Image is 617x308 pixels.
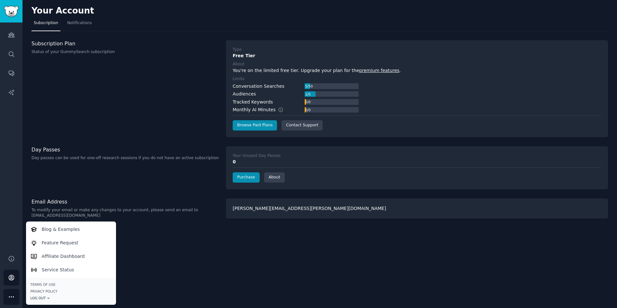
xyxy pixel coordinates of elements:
[233,83,284,90] div: Conversation Searches
[65,18,94,31] a: Notifications
[264,172,285,183] a: About
[31,289,112,294] a: Privacy Policy
[305,91,311,97] div: 1 / 5
[305,83,313,89] div: 5 / 50
[31,155,219,161] p: Day passes can be used for one-off research sessions if you do not have an active subscription
[27,222,115,236] a: Blog & Examples
[305,107,311,113] div: 0 / 0
[305,99,311,105] div: 0 / 0
[67,20,92,26] span: Notifications
[31,207,219,219] p: To modify your email or make any changes to your account, please send an email to [EMAIL_ADDRESS]...
[282,120,323,131] a: Contact Support
[233,106,290,113] div: Monthly AI Minutes
[34,20,58,26] span: Subscription
[42,267,74,273] p: Service Status
[31,6,94,16] h2: Your Account
[233,159,601,165] div: 0
[42,253,85,260] p: Affiliate Dashboard
[31,18,60,31] a: Subscription
[359,68,399,73] a: premium features
[27,263,115,276] a: Service Status
[233,153,281,159] div: Your Unused Day Passes
[226,198,608,219] div: [PERSON_NAME][EMAIL_ADDRESS][PERSON_NAME][DOMAIN_NAME]
[233,67,601,74] div: You're on the limited free tier. Upgrade your plan for the .
[233,91,256,97] div: Audiences
[4,6,19,17] img: GummySearch logo
[233,172,260,183] a: Purchase
[42,226,80,233] p: Blog & Examples
[31,198,219,205] h3: Email Address
[31,296,112,300] div: Log Out →
[42,240,78,246] p: Feature Request
[27,236,115,249] a: Feature Request
[233,52,601,59] div: Free Tier
[31,282,112,287] a: Terms of Use
[233,76,245,82] div: Limits
[31,49,219,55] p: Status of your GummySearch subscription
[233,99,273,105] div: Tracked Keywords
[27,249,115,263] a: Affiliate Dashboard
[233,61,244,67] div: About
[31,146,219,153] h3: Day Passes
[233,47,242,53] div: Type
[233,120,277,131] a: Browse Paid Plans
[31,40,219,47] h3: Subscription Plan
